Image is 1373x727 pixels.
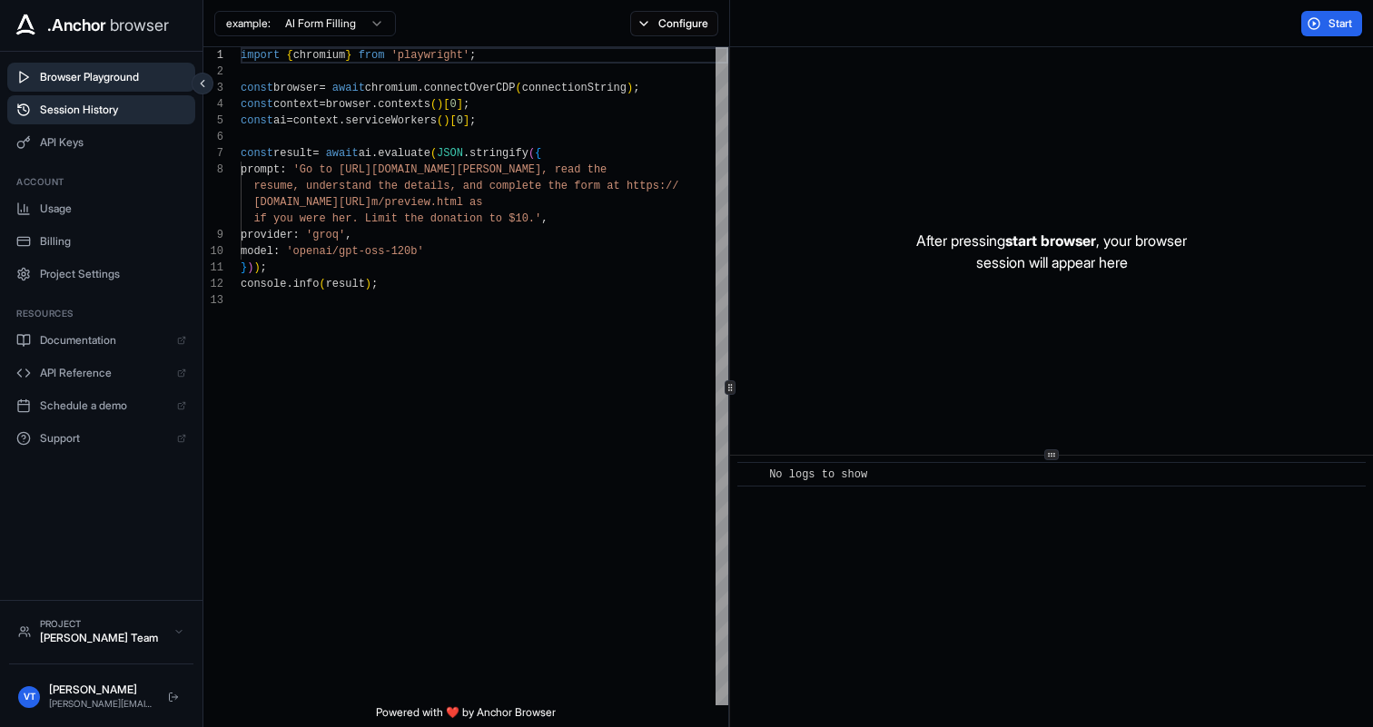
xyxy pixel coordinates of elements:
span: [ [449,114,456,127]
span: , [345,229,351,241]
span: Documentation [40,333,168,348]
span: from [359,49,385,62]
a: Support [7,424,195,453]
span: ; [261,261,267,274]
button: Billing [7,227,195,256]
span: ) [253,261,260,274]
span: ; [371,278,378,290]
span: Session History [40,103,186,117]
span: m/preview.html as [371,196,482,209]
span: Powered with ❤️ by Anchor Browser [376,705,556,727]
span: = [319,98,325,111]
span: API Keys [40,135,186,150]
span: orm at https:// [580,180,678,192]
span: start browser [1005,231,1096,250]
span: 0 [449,98,456,111]
button: Start [1301,11,1362,36]
span: : [280,163,286,176]
span: Billing [40,234,186,249]
div: 13 [203,292,223,309]
span: serviceWorkers [345,114,437,127]
div: 6 [203,129,223,145]
span: ( [430,98,437,111]
div: 9 [203,227,223,243]
span: Project Settings [40,267,186,281]
span: 'openai/gpt-oss-120b' [286,245,423,258]
div: 11 [203,260,223,276]
span: example: [226,16,271,31]
span: info [293,278,320,290]
span: API Reference [40,366,168,380]
p: After pressing , your browser session will appear here [916,230,1187,273]
span: ; [463,98,469,111]
span: ( [437,114,443,127]
span: ( [430,147,437,160]
button: API Keys [7,128,195,157]
div: 10 [203,243,223,260]
span: context [293,114,339,127]
span: evaluate [378,147,430,160]
span: 'groq' [306,229,345,241]
span: contexts [378,98,430,111]
span: chromium [365,82,418,94]
span: Schedule a demo [40,398,168,413]
span: [ [443,98,449,111]
span: const [241,114,273,127]
span: connectionString [522,82,627,94]
a: API Reference [7,359,195,388]
span: ; [469,49,476,62]
span: . [339,114,345,127]
span: ​ [746,466,756,484]
img: Anchor Icon [11,11,40,40]
div: [PERSON_NAME] Team [40,631,164,645]
div: [PERSON_NAME][EMAIL_ADDRESS][DOMAIN_NAME] [49,697,153,711]
span: 'playwright' [391,49,469,62]
span: Support [40,431,168,446]
span: browser [110,13,169,38]
button: Session History [7,95,195,124]
span: ) [365,278,371,290]
span: . [371,147,378,160]
span: ) [247,261,253,274]
a: Documentation [7,326,195,355]
span: ai [273,114,286,127]
span: ] [457,98,463,111]
span: browser [326,98,371,111]
div: 2 [203,64,223,80]
span: ad the [568,163,607,176]
span: context [273,98,319,111]
span: model [241,245,273,258]
button: Project[PERSON_NAME] Team [9,610,193,653]
button: Configure [630,11,718,36]
span: prompt [241,163,280,176]
button: Project Settings [7,260,195,289]
span: } [345,49,351,62]
span: .Anchor [47,13,106,38]
span: console [241,278,286,290]
span: ( [528,147,535,160]
span: 'Go to [URL][DOMAIN_NAME][PERSON_NAME], re [293,163,568,176]
div: 5 [203,113,223,129]
span: import [241,49,280,62]
span: { [535,147,541,160]
span: No logs to show [769,468,867,481]
div: 3 [203,80,223,96]
span: Usage [40,201,186,216]
span: ) [437,98,443,111]
button: Collapse sidebar [192,73,213,94]
div: 1 [203,47,223,64]
span: { [286,49,292,62]
span: . [463,147,469,160]
span: . [286,278,292,290]
h3: Resources [16,307,186,320]
span: . [371,98,378,111]
div: [PERSON_NAME] [49,683,153,697]
div: 12 [203,276,223,292]
span: VT [24,690,35,703]
span: ( [319,278,325,290]
span: connectOverCDP [424,82,516,94]
span: : [273,245,280,258]
button: Logout [163,686,184,708]
div: 8 [203,162,223,178]
span: : [293,229,300,241]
